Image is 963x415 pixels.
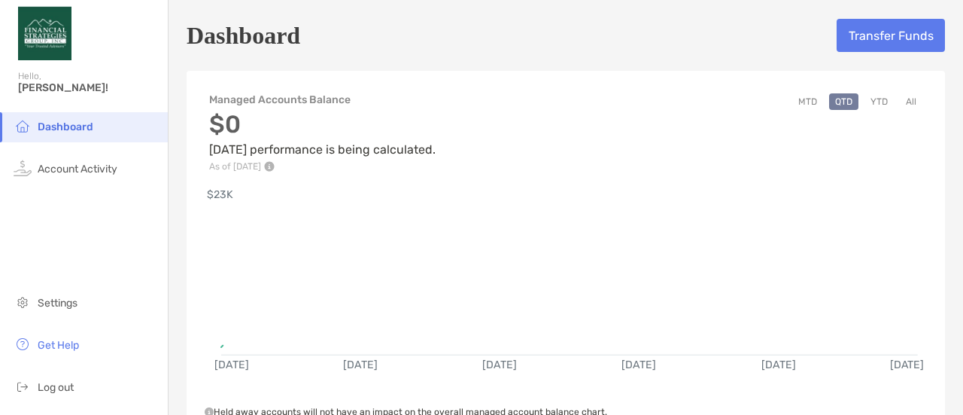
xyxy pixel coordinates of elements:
img: activity icon [14,159,32,177]
button: MTD [792,93,823,110]
span: Account Activity [38,163,117,175]
text: [DATE] [483,359,518,372]
span: Dashboard [38,121,93,133]
img: settings icon [14,293,32,311]
span: Log out [38,381,74,394]
button: QTD [829,93,858,110]
img: Performance Info [264,161,275,172]
div: [DATE] performance is being calculated. [209,110,436,172]
span: Get Help [38,339,79,352]
span: [PERSON_NAME]! [18,81,159,94]
h5: Dashboard [187,18,300,53]
button: YTD [864,93,894,110]
p: As of [DATE] [209,161,436,172]
button: All [900,93,922,110]
text: [DATE] [343,359,378,372]
h4: Managed Accounts Balance [209,93,436,106]
h3: $0 [209,110,436,139]
img: Zoe Logo [18,6,71,60]
button: Transfer Funds [837,19,945,52]
img: get-help icon [14,335,32,353]
text: [DATE] [762,359,797,372]
text: [DATE] [891,359,925,372]
text: [DATE] [622,359,657,372]
text: [DATE] [214,359,249,372]
img: household icon [14,117,32,135]
img: logout icon [14,377,32,395]
span: Settings [38,297,77,310]
text: $23K [207,188,233,201]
